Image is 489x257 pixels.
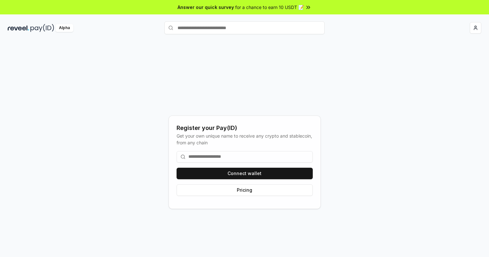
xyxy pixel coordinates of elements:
div: Register your Pay(ID) [177,124,313,133]
img: reveel_dark [8,24,29,32]
div: Alpha [55,24,73,32]
img: pay_id [30,24,54,32]
div: Get your own unique name to receive any crypto and stablecoin, from any chain [177,133,313,146]
button: Connect wallet [177,168,313,179]
span: for a chance to earn 10 USDT 📝 [235,4,304,11]
span: Answer our quick survey [178,4,234,11]
button: Pricing [177,184,313,196]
